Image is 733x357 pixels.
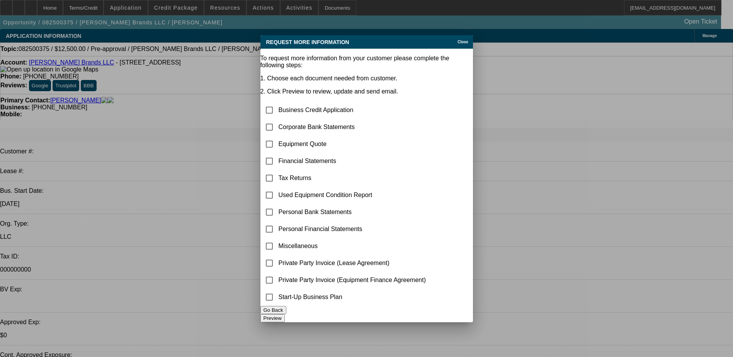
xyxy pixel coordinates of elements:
td: Personal Bank Statements [278,204,427,220]
td: Tax Returns [278,170,427,186]
td: Used Equipment Condition Report [278,187,427,203]
td: Private Party Invoice (Equipment Finance Agreement) [278,272,427,288]
td: Personal Financial Statements [278,221,427,237]
p: 1. Choose each document needed from customer. [260,75,473,82]
td: Financial Statements [278,153,427,169]
span: Close [457,40,468,44]
td: Start-Up Business Plan [278,289,427,305]
p: To request more information from your customer please complete the following steps: [260,55,473,69]
button: Go Back [260,306,286,314]
td: Corporate Bank Statements [278,119,427,135]
td: Miscellaneous [278,238,427,254]
button: Preview [260,314,285,322]
td: Equipment Quote [278,136,427,152]
p: 2. Click Preview to review, update and send email. [260,88,473,95]
td: Business Credit Application [278,102,427,118]
td: Private Party Invoice (Lease Agreement) [278,255,427,271]
span: Request More Information [266,39,349,45]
